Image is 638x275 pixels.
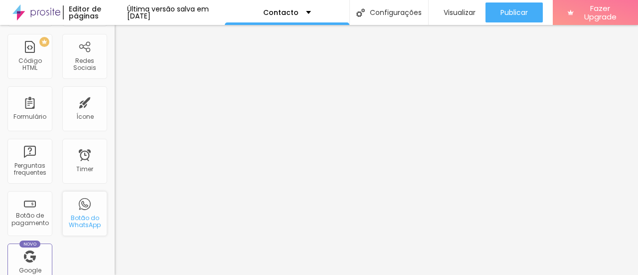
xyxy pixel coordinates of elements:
[10,57,49,72] div: Código HTML
[76,113,94,120] div: Ícone
[63,5,128,19] div: Editor de páginas
[10,162,49,177] div: Perguntas frequentes
[578,4,623,21] span: Fazer Upgrade
[263,9,299,16] p: Contacto
[444,8,476,16] span: Visualizar
[429,2,485,22] button: Visualizar
[127,5,225,19] div: Última versão salva em [DATE]
[65,215,104,229] div: Botão do WhatsApp
[356,8,365,17] img: Icone
[485,2,543,22] button: Publicar
[76,166,93,173] div: Timer
[65,57,104,72] div: Redes Sociais
[115,25,638,275] iframe: Editor
[10,212,49,227] div: Botão de pagamento
[13,113,46,120] div: Formulário
[500,8,528,16] span: Publicar
[19,241,41,248] div: Novo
